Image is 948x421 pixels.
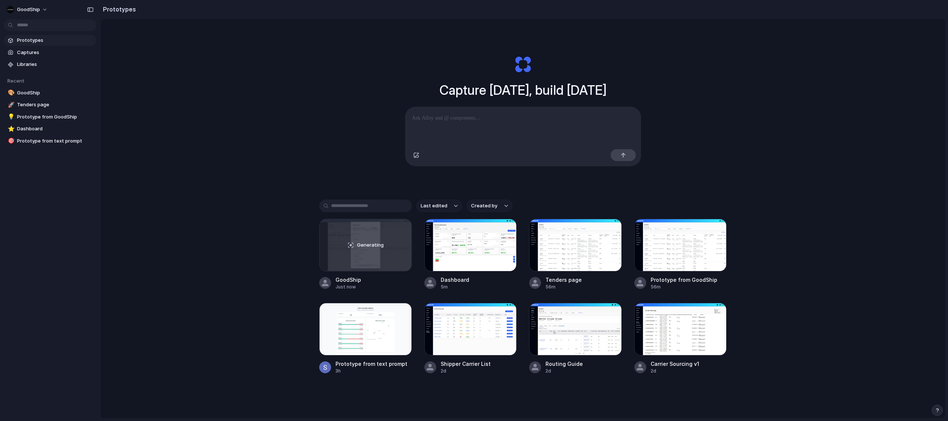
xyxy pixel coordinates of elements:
[4,59,96,70] a: Libraries
[416,200,462,212] button: Last edited
[7,137,14,145] button: 🎯
[424,219,517,290] a: DashboardDashboard5m
[651,284,717,290] div: 56m
[4,47,96,58] a: Captures
[17,61,93,68] span: Libraries
[441,360,491,368] div: Shipper Carrier List
[441,368,491,374] div: 2d
[441,284,469,290] div: 5m
[8,88,13,97] div: 🎨
[17,6,40,13] span: GoodShip
[421,202,447,210] span: Last edited
[440,80,607,100] h1: Capture [DATE], build [DATE]
[651,360,699,368] div: Carrier Sourcing v1
[4,123,96,134] a: ⭐Dashboard
[4,111,96,123] a: 💡Prototype from GoodShip
[7,101,14,108] button: 🚀
[17,113,93,121] span: Prototype from GoodShip
[8,113,13,121] div: 💡
[17,101,93,108] span: Tenders page
[4,35,96,46] a: Prototypes
[529,219,622,290] a: Tenders pageTenders page56m
[441,276,469,284] div: Dashboard
[545,368,583,374] div: 2d
[319,303,412,374] a: Prototype from text promptPrototype from text prompt3h
[529,303,622,374] a: Routing GuideRouting Guide2d
[4,4,51,16] button: GoodShip
[7,78,24,84] span: Recent
[357,241,384,249] span: Generating
[634,303,727,374] a: Carrier Sourcing v1Carrier Sourcing v12d
[17,37,93,44] span: Prototypes
[17,49,93,56] span: Captures
[336,360,407,368] div: Prototype from text prompt
[651,276,717,284] div: Prototype from GoodShip
[17,137,93,145] span: Prototype from text prompt
[4,87,96,98] a: 🎨GoodShip
[336,368,407,374] div: 3h
[545,360,583,368] div: Routing Guide
[336,284,361,290] div: Just now
[8,101,13,109] div: 🚀
[17,125,93,133] span: Dashboard
[471,202,497,210] span: Created by
[4,99,96,110] a: 🚀Tenders page
[336,276,361,284] div: GoodShip
[467,200,513,212] button: Created by
[7,89,14,97] button: 🎨
[7,113,14,121] button: 💡
[17,89,93,97] span: GoodShip
[8,125,13,133] div: ⭐
[7,125,14,133] button: ⭐
[634,219,727,290] a: Prototype from GoodShipPrototype from GoodShip56m
[424,303,517,374] a: Shipper Carrier ListShipper Carrier List2d
[545,284,582,290] div: 56m
[100,5,136,14] h2: Prototypes
[651,368,699,374] div: 2d
[8,137,13,145] div: 🎯
[319,219,412,290] a: GoodShipGeneratingGoodShipJust now
[4,136,96,147] a: 🎯Prototype from text prompt
[545,276,582,284] div: Tenders page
